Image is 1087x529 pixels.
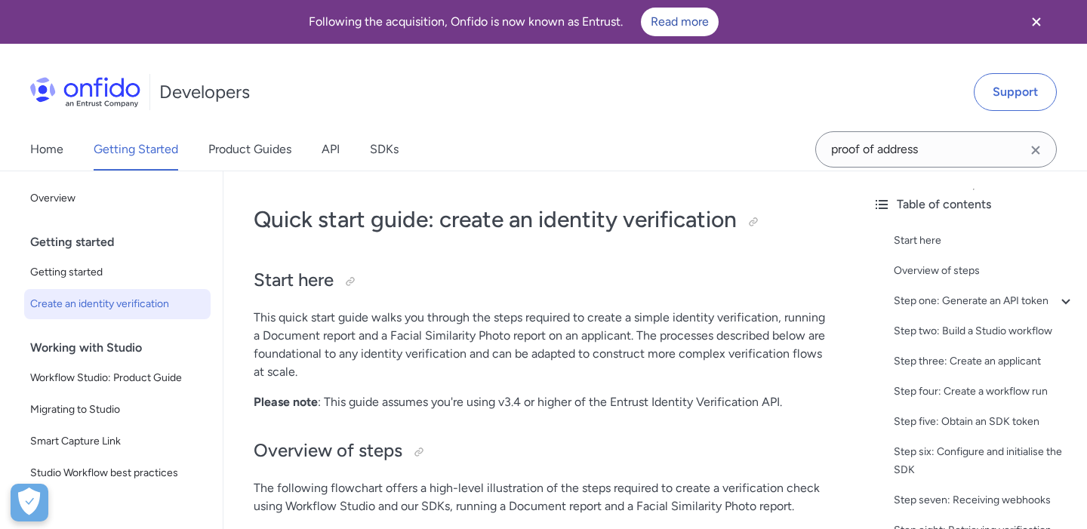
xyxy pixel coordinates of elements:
a: Read more [641,8,719,36]
h1: Quick start guide: create an identity verification [254,205,830,235]
a: Step seven: Receiving webhooks [894,491,1075,509]
svg: Clear search field button [1027,141,1045,159]
a: API [322,128,340,171]
svg: Close banner [1027,13,1045,31]
div: Table of contents [873,195,1075,214]
a: Product Guides [208,128,291,171]
span: Migrating to Studio [30,401,205,419]
a: Overview of steps [894,262,1075,280]
p: This quick start guide walks you through the steps required to create a simple identity verificat... [254,309,830,381]
span: Overview [30,189,205,208]
button: Close banner [1008,3,1064,41]
div: Cookie Preferences [11,484,48,521]
a: Support [974,73,1057,111]
a: Workflow Studio: Product Guide [24,363,211,393]
img: Onfido Logo [30,77,140,107]
a: Step three: Create an applicant [894,352,1075,371]
div: Following the acquisition, Onfido is now known as Entrust. [18,8,1008,36]
a: Step six: Configure and initialise the SDK [894,443,1075,479]
p: The following flowchart offers a high-level illustration of the steps required to create a verifi... [254,479,830,515]
a: Studio Workflow best practices [24,458,211,488]
h2: Start here [254,268,830,294]
a: Overview [24,183,211,214]
span: Getting started [30,263,205,281]
a: Step one: Generate an API token [894,292,1075,310]
a: Step five: Obtain an SDK token [894,413,1075,431]
div: Getting started [30,227,217,257]
a: Home [30,128,63,171]
a: Smart Capture Link [24,426,211,457]
a: SDKs [370,128,399,171]
a: Create an identity verification [24,289,211,319]
a: Start here [894,232,1075,250]
button: Open Preferences [11,484,48,521]
span: Create an identity verification [30,295,205,313]
h1: Developers [159,80,250,104]
h2: Overview of steps [254,438,830,464]
p: : This guide assumes you're using v3.4 or higher of the Entrust Identity Verification API. [254,393,830,411]
a: Migrating to Studio [24,395,211,425]
div: Working with Studio [30,333,217,363]
strong: Please note [254,395,318,409]
a: Getting Started [94,128,178,171]
a: Step two: Build a Studio workflow [894,322,1075,340]
span: Workflow Studio: Product Guide [30,369,205,387]
a: Getting started [24,257,211,288]
a: Step four: Create a workflow run [894,383,1075,401]
span: Smart Capture Link [30,432,205,451]
span: Studio Workflow best practices [30,464,205,482]
input: Onfido search input field [815,131,1057,168]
